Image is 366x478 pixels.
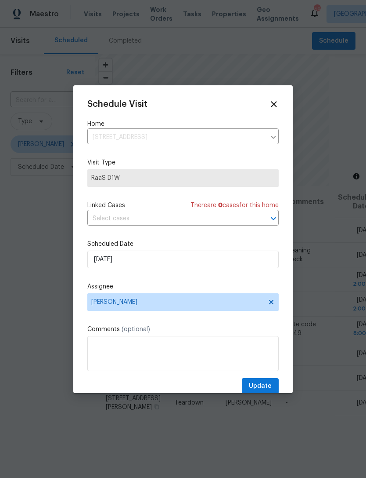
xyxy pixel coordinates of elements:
[249,381,272,392] span: Update
[87,325,279,334] label: Comments
[87,251,279,268] input: M/D/YYYY
[87,282,279,291] label: Assignee
[87,131,266,144] input: Enter in an address
[87,240,279,248] label: Scheduled Date
[122,326,150,332] span: (optional)
[87,158,279,167] label: Visit Type
[242,378,279,394] button: Update
[87,120,279,128] label: Home
[87,201,125,210] span: Linked Cases
[267,212,280,225] button: Open
[87,212,254,226] input: Select cases
[190,201,279,210] span: There are case s for this home
[91,299,263,306] span: [PERSON_NAME]
[91,174,275,182] span: RaaS D1W
[218,202,222,208] span: 0
[87,100,147,109] span: Schedule Visit
[269,99,279,109] span: Close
